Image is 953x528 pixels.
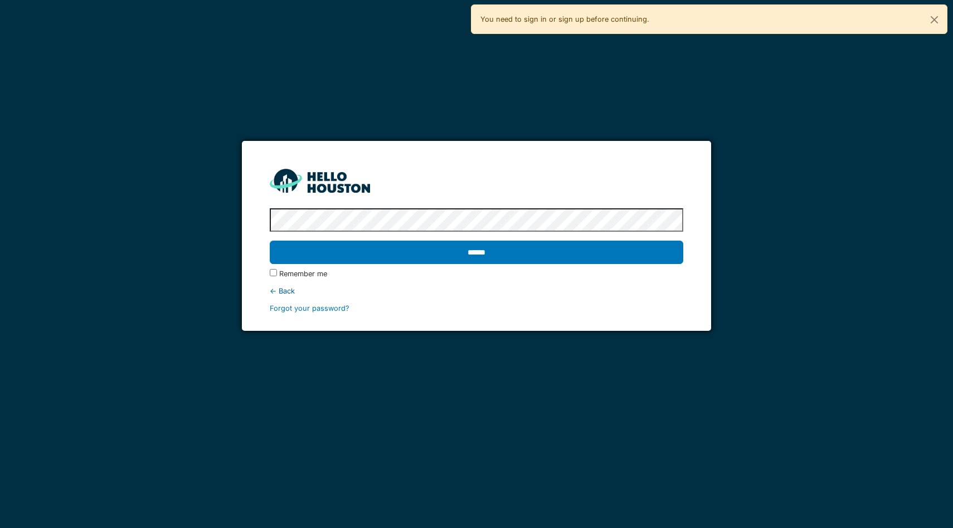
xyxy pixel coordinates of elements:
[270,286,683,296] div: ← Back
[279,268,327,279] label: Remember me
[922,5,947,35] button: Close
[471,4,947,34] div: You need to sign in or sign up before continuing.
[270,304,349,312] a: Forgot your password?
[270,169,370,193] img: HH_line-BYnF2_Hg.png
